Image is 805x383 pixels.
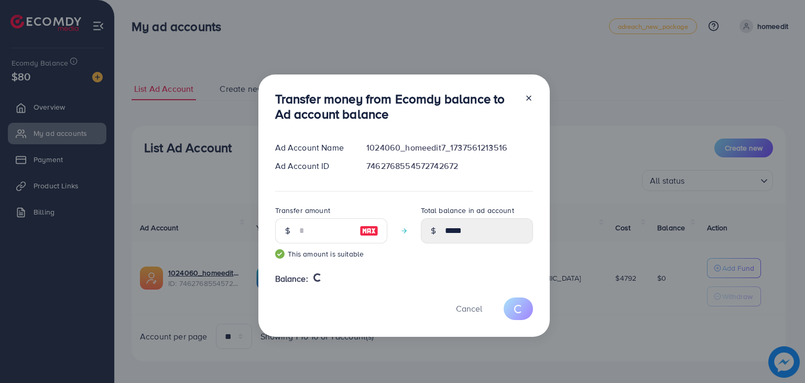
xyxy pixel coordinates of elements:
[358,142,541,154] div: 1024060_homeedit7_1737561213516
[456,303,482,314] span: Cancel
[275,249,387,259] small: This amount is suitable
[358,160,541,172] div: 7462768554572742672
[275,249,285,259] img: guide
[443,297,495,320] button: Cancel
[275,91,516,122] h3: Transfer money from Ecomdy balance to Ad account balance
[360,225,378,237] img: image
[275,273,308,285] span: Balance:
[275,205,330,216] label: Transfer amount
[267,142,358,154] div: Ad Account Name
[421,205,514,216] label: Total balance in ad account
[267,160,358,172] div: Ad Account ID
